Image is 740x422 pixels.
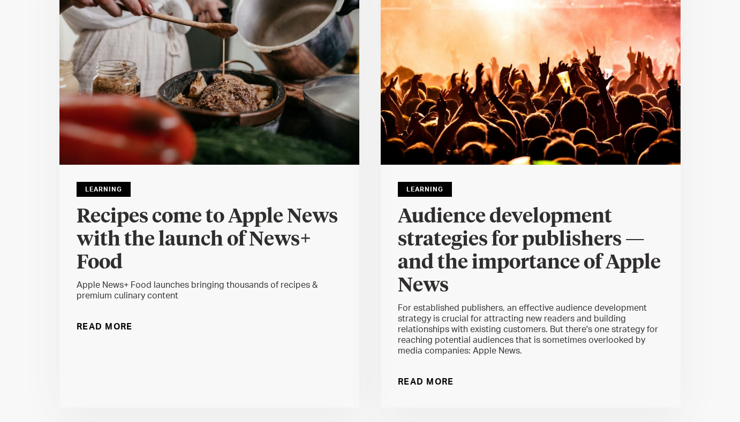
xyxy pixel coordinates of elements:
[398,205,663,297] h4: Audience development strategies for publishers — and the importance of Apple News
[77,318,133,335] a: Read More
[398,182,452,197] div: Learning
[398,205,663,303] a: Audience development strategies for publishers — and the importance of Apple News
[77,280,342,301] div: Apple News+ Food launches bringing thousands of recipes & premium culinary content
[77,205,342,274] h4: Recipes come to Apple News with the launch of News+ Food
[398,373,454,390] a: Read More
[77,182,131,197] div: Learning
[77,205,342,280] a: Recipes come to Apple News with the launch of News+ Food
[398,303,663,356] div: For established publishers, an effective audience development strategy is crucial for attracting ...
